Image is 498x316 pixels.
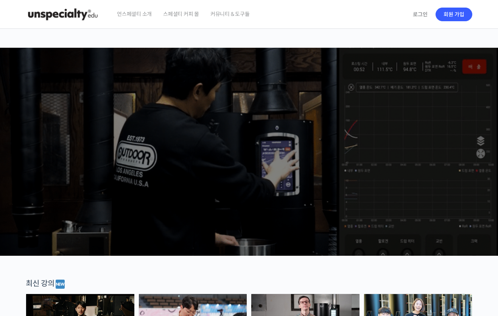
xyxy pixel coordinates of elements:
[436,8,472,21] a: 회원 가입
[56,280,65,289] img: 🆕
[8,158,490,168] p: 시간과 장소에 구애받지 않고, 검증된 커리큘럼으로
[26,278,472,290] div: 최신 강의
[408,6,432,23] a: 로그인
[8,116,490,154] p: [PERSON_NAME]을 다하는 당신을 위해, 최고와 함께 만든 커피 클래스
